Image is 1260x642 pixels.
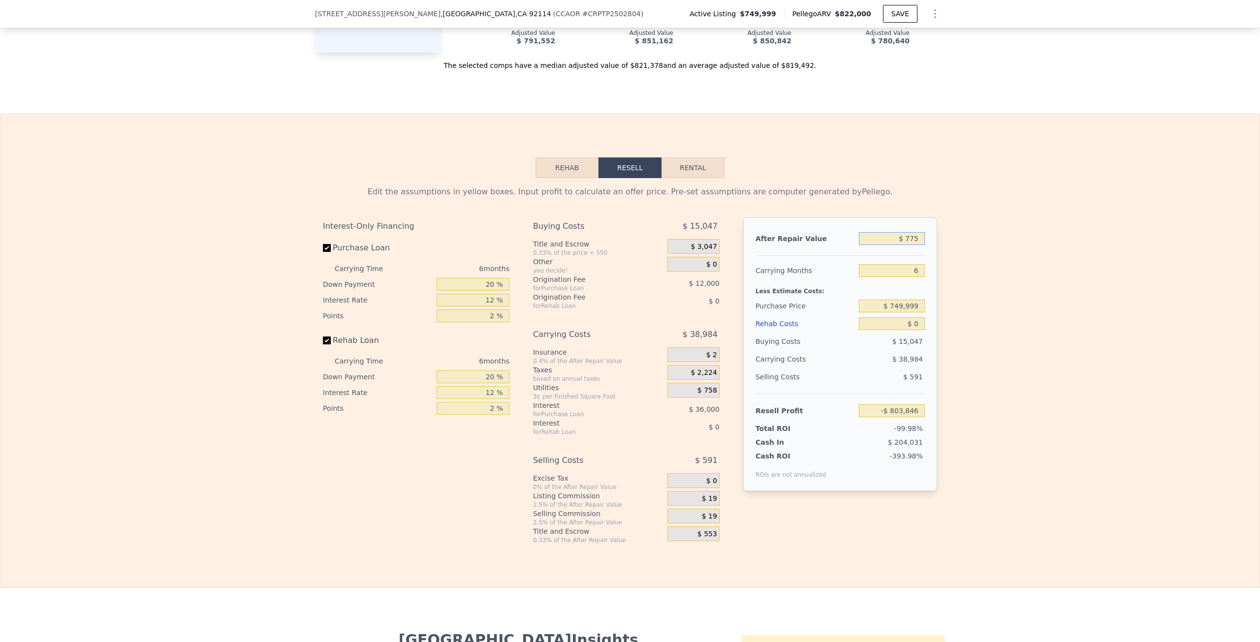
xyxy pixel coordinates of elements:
[740,9,776,19] span: $749,999
[323,369,433,385] div: Down Payment
[689,29,791,37] div: Adjusted Value
[553,9,644,19] div: ( )
[315,9,441,19] span: [STREET_ADDRESS][PERSON_NAME]
[533,302,643,310] div: for Rehab Loan
[323,400,433,416] div: Points
[582,10,641,18] span: # CRPTP2502804
[756,230,855,247] div: After Repair Value
[533,239,663,249] div: Title and Escrow
[533,275,643,284] div: Origination Fee
[335,261,399,276] div: Carrying Time
[925,4,945,24] button: Show Options
[892,355,923,363] span: $ 38,984
[756,350,817,368] div: Carrying Costs
[323,332,433,349] label: Rehab Loan
[888,438,923,446] span: $ 204,031
[702,494,717,503] span: $ 19
[533,428,643,436] div: for Rehab Loan
[635,37,673,45] span: $ 851,162
[323,239,433,257] label: Purchase Loan
[533,536,663,544] div: 0.33% of the After Repair Value
[323,385,433,400] div: Interest Rate
[695,452,718,469] span: $ 591
[756,461,826,479] div: ROIs are not annualized
[315,53,945,70] div: The selected comps have a median adjusted value of $821,378 and an average adjusted value of $819...
[890,452,923,460] span: -393.98%
[533,452,643,469] div: Selling Costs
[533,519,663,526] div: 2.5% of the After Repair Value
[871,37,910,45] span: $ 780,640
[323,186,937,198] div: Edit the assumptions in yellow boxes. Input profit to calculate an offer price. Pre-set assumptio...
[697,386,717,395] span: $ 758
[323,276,433,292] div: Down Payment
[533,491,663,501] div: Listing Commission
[533,501,663,509] div: 2.5% of the After Repair Value
[792,9,835,19] span: Pellego ARV
[533,292,643,302] div: Origination Fee
[533,326,643,343] div: Carrying Costs
[697,530,717,539] span: $ 553
[533,375,663,383] div: based on annual taxes
[533,347,663,357] div: Insurance
[598,157,661,178] button: Resell
[756,279,925,297] div: Less Estimate Costs:
[691,368,717,377] span: $ 2,224
[661,157,724,178] button: Rental
[903,373,923,381] span: $ 591
[753,37,791,45] span: $ 850,842
[533,267,663,275] div: you decide!
[533,365,663,375] div: Taxes
[323,244,331,252] input: Purchase Loan
[335,353,399,369] div: Carrying Time
[533,257,663,267] div: Other
[323,217,509,235] div: Interest-Only Financing
[323,308,433,324] div: Points
[533,473,663,483] div: Excise Tax
[441,9,551,19] span: , [GEOGRAPHIC_DATA]
[925,29,1028,37] div: Adjusted Value
[533,509,663,519] div: Selling Commission
[756,424,817,433] div: Total ROI
[894,425,923,432] span: -99.98%
[756,315,855,333] div: Rehab Costs
[756,402,855,420] div: Resell Profit
[706,477,717,486] span: $ 0
[683,217,718,235] span: $ 15,047
[533,418,643,428] div: Interest
[756,297,855,315] div: Purchase Price
[892,337,923,345] span: $ 15,047
[683,326,718,343] span: $ 38,984
[535,157,598,178] button: Rehab
[883,5,917,23] button: SAVE
[756,437,817,447] div: Cash In
[533,410,643,418] div: for Purchase Loan
[706,260,717,269] span: $ 0
[706,351,717,360] span: $ 2
[756,262,855,279] div: Carrying Months
[403,261,509,276] div: 6 months
[756,333,855,350] div: Buying Costs
[533,383,663,393] div: Utilities
[533,526,663,536] div: Title and Escrow
[709,297,720,305] span: $ 0
[571,29,673,37] div: Adjusted Value
[756,451,826,461] div: Cash ROI
[807,29,910,37] div: Adjusted Value
[835,10,871,18] span: $822,000
[453,29,555,37] div: Adjusted Value
[403,353,509,369] div: 6 months
[515,10,551,18] span: , CA 92114
[702,512,717,521] span: $ 19
[517,37,555,45] span: $ 791,552
[533,357,663,365] div: 0.4% of the After Repair Value
[709,423,720,431] span: $ 0
[690,9,740,19] span: Active Listing
[533,400,643,410] div: Interest
[756,368,855,386] div: Selling Costs
[323,336,331,344] input: Rehab Loan
[533,284,643,292] div: for Purchase Loan
[533,483,663,491] div: 0% of the After Repair Value
[323,292,433,308] div: Interest Rate
[556,10,580,18] span: CCAOR
[533,393,663,400] div: 3¢ per Finished Square Foot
